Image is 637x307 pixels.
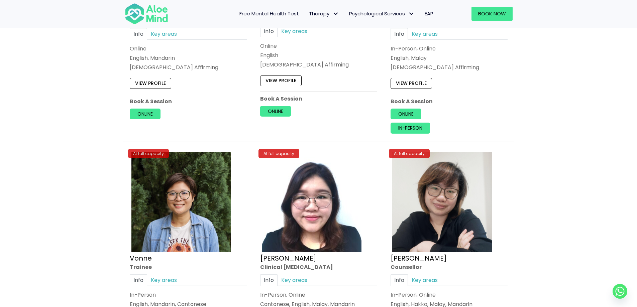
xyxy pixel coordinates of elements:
a: Info [391,28,408,40]
div: [DEMOGRAPHIC_DATA] Affirming [391,63,508,71]
div: Trainee [130,263,247,271]
a: View profile [391,78,432,89]
a: Vonne [130,254,152,263]
a: Info [391,274,408,286]
div: At full capacity [389,149,430,158]
a: Whatsapp [613,284,627,299]
img: Vonne Trainee [131,152,231,252]
a: Info [130,274,147,286]
a: Key areas [408,274,441,286]
div: Clinical [MEDICAL_DATA] [260,263,377,271]
div: In-Person, Online [391,45,508,52]
div: Counsellor [391,263,508,271]
p: Book A Session [130,98,247,105]
div: In-Person, Online [391,291,508,299]
a: Online [391,109,421,119]
span: Free Mental Health Test [239,10,299,17]
a: TherapyTherapy: submenu [304,7,344,21]
a: Free Mental Health Test [234,7,304,21]
a: Online [130,109,161,119]
a: Info [260,25,278,37]
p: Book A Session [260,95,377,103]
img: Wei Shan_Profile-300×300 [262,152,361,252]
a: Key areas [147,28,181,40]
a: Info [130,28,147,40]
a: [PERSON_NAME] [391,254,447,263]
a: [PERSON_NAME] [260,254,316,263]
a: In-person [391,123,430,133]
div: [DEMOGRAPHIC_DATA] Affirming [130,63,247,71]
span: EAP [425,10,433,17]
p: English, Mandarin [130,54,247,62]
nav: Menu [177,7,438,21]
img: Aloe mind Logo [125,3,168,25]
div: [DEMOGRAPHIC_DATA] Affirming [260,61,377,68]
div: At full capacity [128,149,169,158]
span: Psychological Services [349,10,415,17]
div: In-Person, Online [260,291,377,299]
a: Key areas [408,28,441,40]
a: Key areas [278,274,311,286]
a: View profile [130,78,171,89]
a: Psychological ServicesPsychological Services: submenu [344,7,420,21]
p: Book A Session [391,98,508,105]
p: English, Malay [391,54,508,62]
a: Book Now [471,7,513,21]
a: EAP [420,7,438,21]
div: Online [130,45,247,52]
span: Therapy: submenu [331,9,341,19]
span: Book Now [478,10,506,17]
a: Info [260,274,278,286]
span: Psychological Services: submenu [407,9,416,19]
div: In-Person [130,291,247,299]
a: Key areas [278,25,311,37]
img: Yvonne crop Aloe Mind [392,152,492,252]
a: View profile [260,75,302,86]
span: Therapy [309,10,339,17]
div: Online [260,42,377,50]
a: Online [260,106,291,117]
div: At full capacity [258,149,299,158]
a: Key areas [147,274,181,286]
p: English [260,51,377,59]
